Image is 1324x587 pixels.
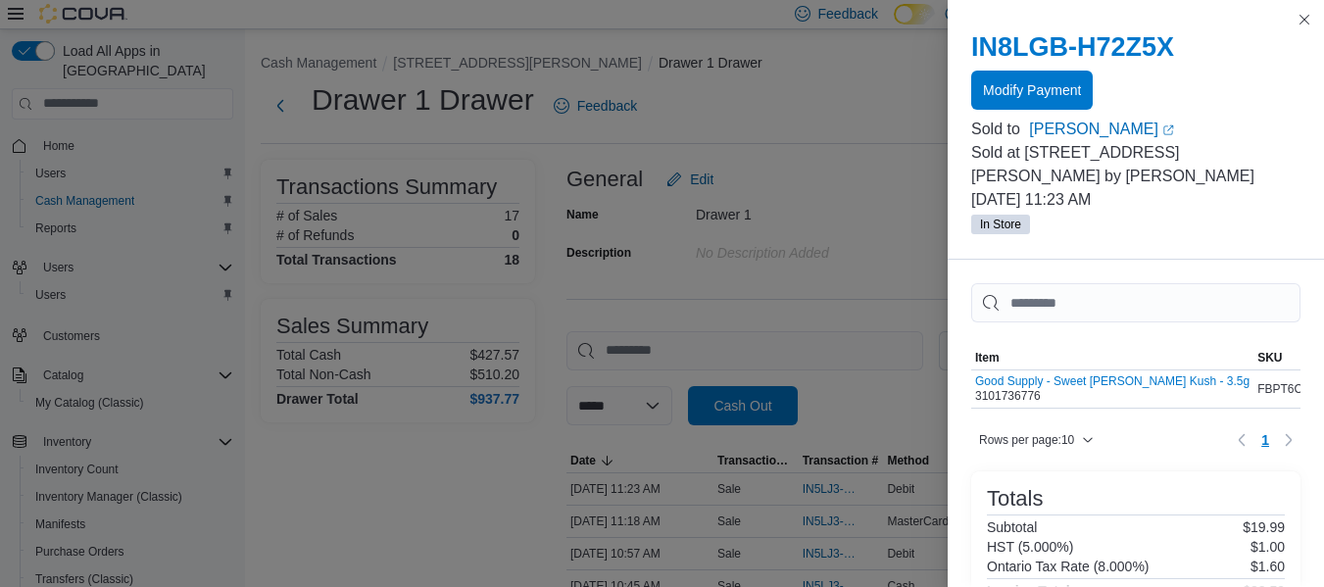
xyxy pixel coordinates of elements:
button: Modify Payment [971,71,1093,110]
span: FBPT6C6L [1257,381,1315,397]
span: 1 [1261,430,1269,450]
button: Item [971,346,1253,369]
div: 3101736776 [975,374,1250,404]
p: Sold at [STREET_ADDRESS][PERSON_NAME] by [PERSON_NAME] [971,141,1300,188]
button: Rows per page:10 [971,428,1102,452]
button: Close this dialog [1293,8,1316,31]
svg: External link [1162,124,1174,136]
button: Previous page [1230,428,1253,452]
div: Sold to [971,118,1025,141]
span: Modify Payment [983,80,1081,100]
h6: Ontario Tax Rate (8.000%) [987,559,1150,574]
nav: Pagination for table: MemoryTable from EuiInMemoryTable [1230,424,1300,456]
span: Item [975,350,1000,366]
span: SKU [1257,350,1282,366]
h2: IN8LGB-H72Z5X [971,31,1300,63]
span: Rows per page : 10 [979,432,1074,448]
ul: Pagination for table: MemoryTable from EuiInMemoryTable [1253,424,1277,456]
button: Good Supply - Sweet [PERSON_NAME] Kush - 3.5g [975,374,1250,388]
p: $19.99 [1243,519,1285,535]
h6: HST (5.000%) [987,539,1073,555]
input: This is a search bar. As you type, the results lower in the page will automatically filter. [971,283,1300,322]
p: $1.60 [1250,559,1285,574]
h3: Totals [987,487,1043,511]
a: [PERSON_NAME]External link [1029,118,1300,141]
h6: Subtotal [987,519,1037,535]
button: SKU [1253,346,1319,369]
span: In Store [971,215,1030,234]
span: In Store [980,216,1021,233]
button: Page 1 of 1 [1253,424,1277,456]
p: $1.00 [1250,539,1285,555]
button: Next page [1277,428,1300,452]
p: [DATE] 11:23 AM [971,188,1300,212]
